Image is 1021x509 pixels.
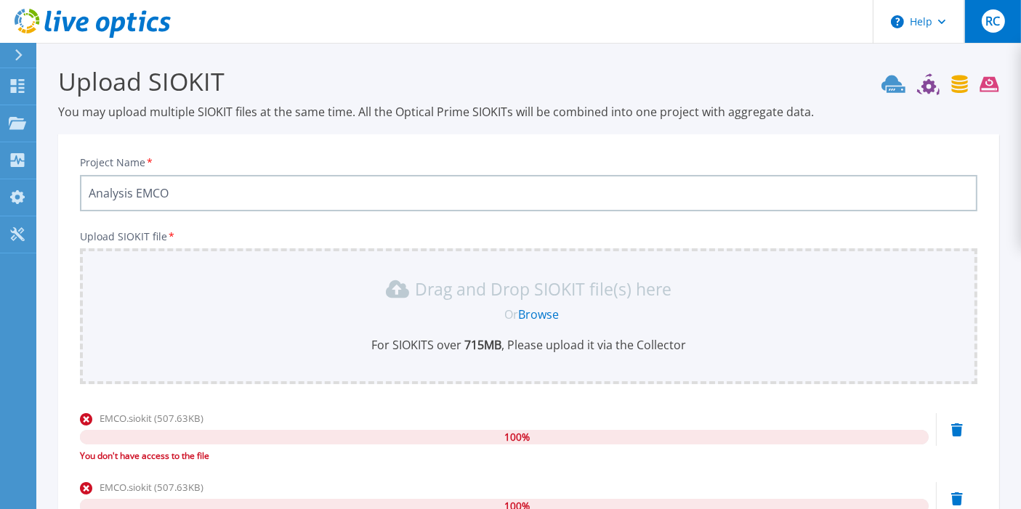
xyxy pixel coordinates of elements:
span: EMCO.siokit (507.63KB) [100,481,203,494]
p: Upload SIOKIT file [80,231,977,243]
input: Enter Project Name [80,175,977,211]
p: You may upload multiple SIOKIT files at the same time. All the Optical Prime SIOKITs will be comb... [58,104,999,120]
div: You don't have access to the file [80,449,929,463]
p: For SIOKITS over , Please upload it via the Collector [89,337,969,353]
span: Or [504,306,518,322]
p: Drag and Drop SIOKIT file(s) here [415,282,671,296]
label: Project Name [80,158,154,168]
div: Drag and Drop SIOKIT file(s) here OrBrowseFor SIOKITS over 715MB, Please upload it via the Collector [89,277,969,353]
b: 715 MB [461,337,501,353]
span: EMCO.siokit (507.63KB) [100,412,203,425]
span: RC [985,15,1000,27]
h3: Upload SIOKIT [58,65,999,98]
span: 100 % [504,430,530,444]
a: Browse [518,306,559,322]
